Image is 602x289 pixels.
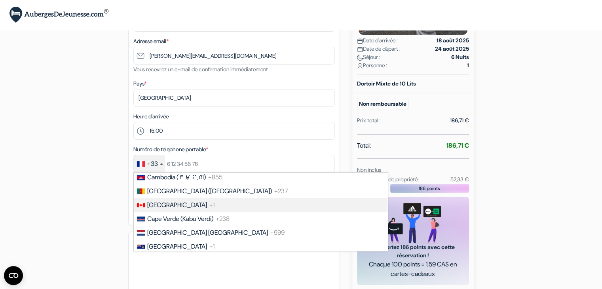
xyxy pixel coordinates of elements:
span: [GEOGRAPHIC_DATA] [GEOGRAPHIC_DATA] [147,228,268,237]
label: Pays [133,80,146,88]
span: [GEOGRAPHIC_DATA] [147,242,207,251]
b: Dortoir Mixte de 10 Lits [357,80,416,87]
img: AubergesDeJeunesse.com [9,7,108,23]
span: Séjour : [357,53,380,61]
img: gift_card_hero_new.png [385,203,441,243]
span: Date d'arrivée : [357,36,398,45]
span: +1 [209,242,215,251]
span: +238 [216,215,230,223]
span: [GEOGRAPHIC_DATA] ([GEOGRAPHIC_DATA]) [147,187,272,195]
span: Chaque 100 points = 1,59 CA$ en cartes-cadeaux [367,260,460,279]
strong: 24 août 2025 [435,45,469,53]
span: Personne : [357,61,387,70]
small: Non inclus [357,166,381,173]
span: +855 [208,173,222,181]
span: +1 [209,201,215,209]
button: Ouvrir le widget CMP [4,266,23,285]
span: Remportez 186 points avec cette réservation ! [367,243,460,260]
small: Taxes et frais de propriété: [357,176,419,183]
img: moon.svg [357,55,363,61]
div: Prix total : [357,116,381,125]
span: [GEOGRAPHIC_DATA] [147,201,207,209]
label: Heure d'arrivée [133,112,169,121]
span: 186 points [419,185,440,192]
div: +33 [147,159,158,169]
small: 52,33 € [450,176,469,183]
strong: 1 [467,61,469,70]
strong: 18 août 2025 [437,36,469,45]
div: 186,71 € [450,116,469,125]
span: Date de départ : [357,45,401,53]
span: Total: [357,141,371,150]
input: 6 12 34 56 78 [133,155,335,173]
div: France: +33 [134,155,165,172]
span: Cambodia (កម្ពុជា) [147,173,206,181]
img: calendar.svg [357,46,363,52]
ul: List of countries [133,172,388,251]
img: user_icon.svg [357,63,363,69]
span: Cape Verde (Kabu Verdi) [147,215,213,223]
small: Vous recevrez un e-mail de confirmation immédiatement [133,66,268,73]
strong: 6 Nuits [451,53,469,61]
label: Numéro de telephone portable [133,145,208,154]
label: Adresse email [133,37,169,46]
span: +599 [270,228,285,237]
input: Entrer adresse e-mail [133,47,335,65]
small: Non remboursable [357,98,408,110]
span: +237 [274,187,288,195]
img: calendar.svg [357,38,363,44]
strong: 186,71 € [446,141,469,150]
